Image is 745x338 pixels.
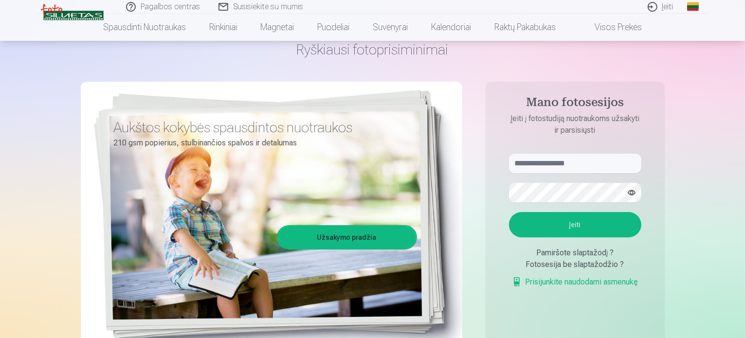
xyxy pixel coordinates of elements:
a: Užsakymo pradžia [278,227,416,248]
h1: Ryškiausi fotoprisiminimai [81,41,665,58]
a: Suvenyrai [361,14,419,41]
a: Spausdinti nuotraukas [91,14,198,41]
a: Magnetai [249,14,306,41]
button: Įeiti [509,212,641,237]
p: Įeiti į fotostudiją nuotraukoms užsakyti ir parsisiųsti [499,113,651,136]
div: Fotosesija be slaptažodžio ? [509,259,641,270]
a: Puodeliai [306,14,361,41]
a: Kalendoriai [419,14,483,41]
div: Pamiršote slaptažodį ? [509,247,641,259]
h4: Mano fotosesijos [499,95,651,113]
img: /v3 [41,4,104,20]
a: Visos prekės [567,14,654,41]
a: Rinkiniai [198,14,249,41]
a: Prisijunkite naudodami asmenukę [512,276,638,288]
h3: Aukštos kokybės spausdintos nuotraukos [114,119,410,136]
a: Raktų pakabukas [483,14,567,41]
p: 210 gsm popierius, stulbinančios spalvos ir detalumas [114,136,410,150]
